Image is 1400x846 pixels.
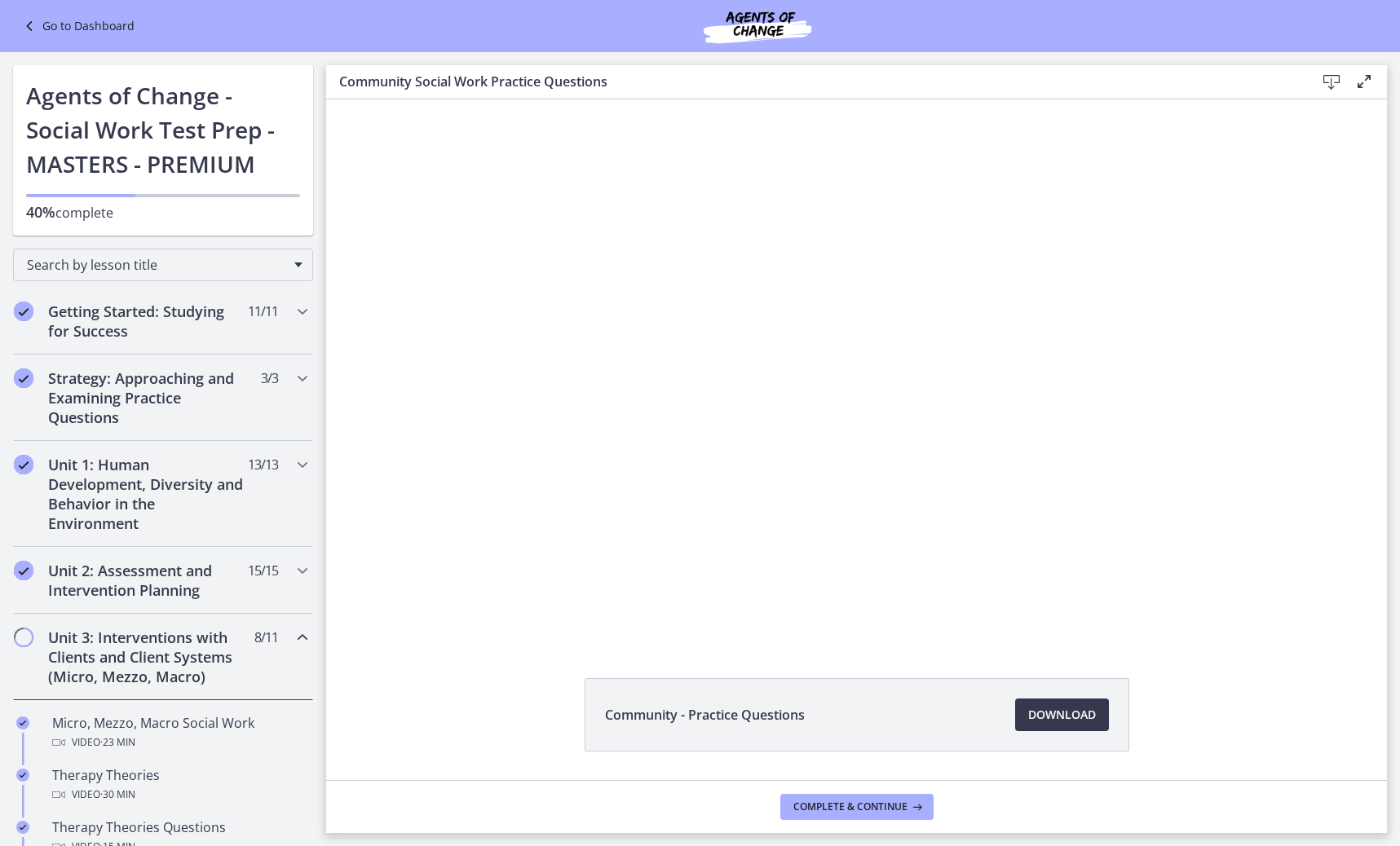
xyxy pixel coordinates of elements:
[16,821,29,834] i: Completed
[793,800,908,813] span: Complete & continue
[48,628,247,686] h2: Unit 3: Interventions with Clients and Client Systems (Micro, Mezzo, Macro)
[52,713,307,752] div: Micro, Mezzo, Macro Social Work
[16,716,29,729] i: Completed
[48,455,247,533] h2: Unit 1: Human Development, Diversity and Behavior in the Environment
[52,733,307,752] div: Video
[48,368,247,427] h2: Strategy: Approaching and Examining Practice Questions
[26,202,300,223] p: complete
[14,455,33,474] i: Completed
[1015,698,1109,731] a: Download
[1028,705,1096,725] span: Download
[13,249,313,281] div: Search by lesson title
[52,765,307,804] div: Therapy Theories
[254,628,278,647] span: 8 / 11
[14,561,33,580] i: Completed
[605,705,805,725] span: Community - Practice Questions
[326,99,1387,641] iframe: Video Lesson
[100,733,135,752] span: · 23 min
[48,302,247,341] h2: Getting Started: Studying for Success
[14,302,33,321] i: Completed
[27,256,286,274] span: Search by lesson title
[26,202,55,222] span: 40%
[100,785,135,804] span: · 30 min
[339,72,1289,91] h3: Community Social Work Practice Questions
[52,785,307,804] div: Video
[16,769,29,782] i: Completed
[26,78,300,181] h1: Agents of Change - Social Work Test Prep - MASTERS - PREMIUM
[780,794,934,820] button: Complete & continue
[14,368,33,388] i: Completed
[248,302,278,321] span: 11 / 11
[660,7,855,46] img: Agents of Change
[48,561,247,600] h2: Unit 2: Assessment and Intervention Planning
[20,16,135,36] a: Go to Dashboard
[248,561,278,580] span: 15 / 15
[261,368,278,388] span: 3 / 3
[248,455,278,474] span: 13 / 13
